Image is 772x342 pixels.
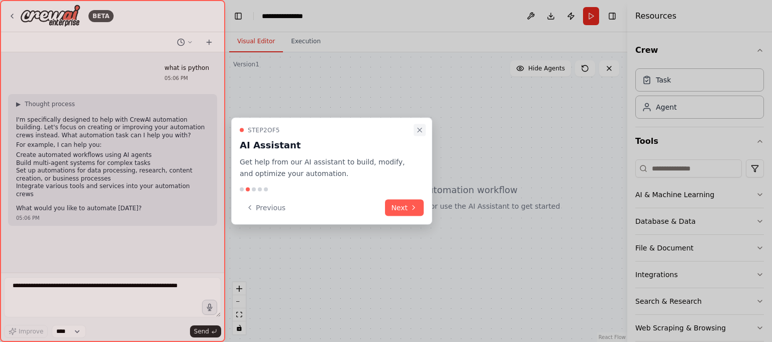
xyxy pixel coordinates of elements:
[248,126,280,134] span: Step 2 of 5
[414,124,426,136] button: Close walkthrough
[240,138,412,152] h3: AI Assistant
[240,156,412,180] p: Get help from our AI assistant to build, modify, and optimize your automation.
[231,9,245,23] button: Hide left sidebar
[385,199,424,216] button: Next
[240,199,292,216] button: Previous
